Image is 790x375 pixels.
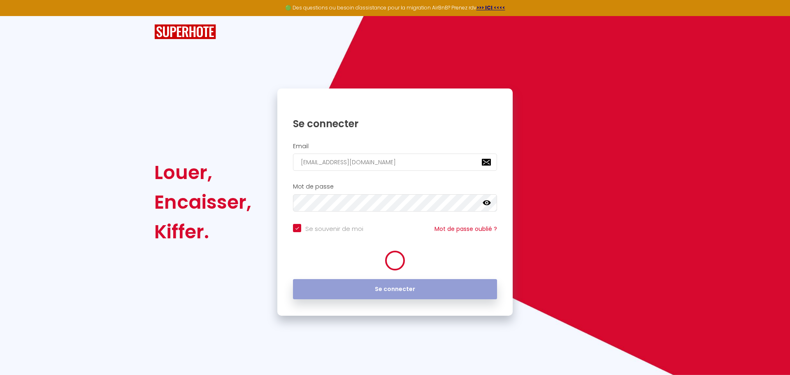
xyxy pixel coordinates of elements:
[42,49,63,54] div: Domaine
[434,225,497,233] a: Mot de passe oublié ?
[93,48,100,54] img: tab_keywords_by_traffic_grey.svg
[13,13,20,20] img: logo_orange.svg
[293,154,497,171] input: Ton Email
[21,21,93,28] div: Domaine: [DOMAIN_NAME]
[33,48,40,54] img: tab_domain_overview_orange.svg
[154,217,251,247] div: Kiffer.
[293,279,497,300] button: Se connecter
[13,21,20,28] img: website_grey.svg
[476,4,505,11] a: >>> ICI <<<<
[154,158,251,187] div: Louer,
[102,49,126,54] div: Mots-clés
[293,143,497,150] h2: Email
[23,13,40,20] div: v 4.0.25
[293,117,497,130] h1: Se connecter
[154,24,216,40] img: SuperHote logo
[154,187,251,217] div: Encaisser,
[293,183,497,190] h2: Mot de passe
